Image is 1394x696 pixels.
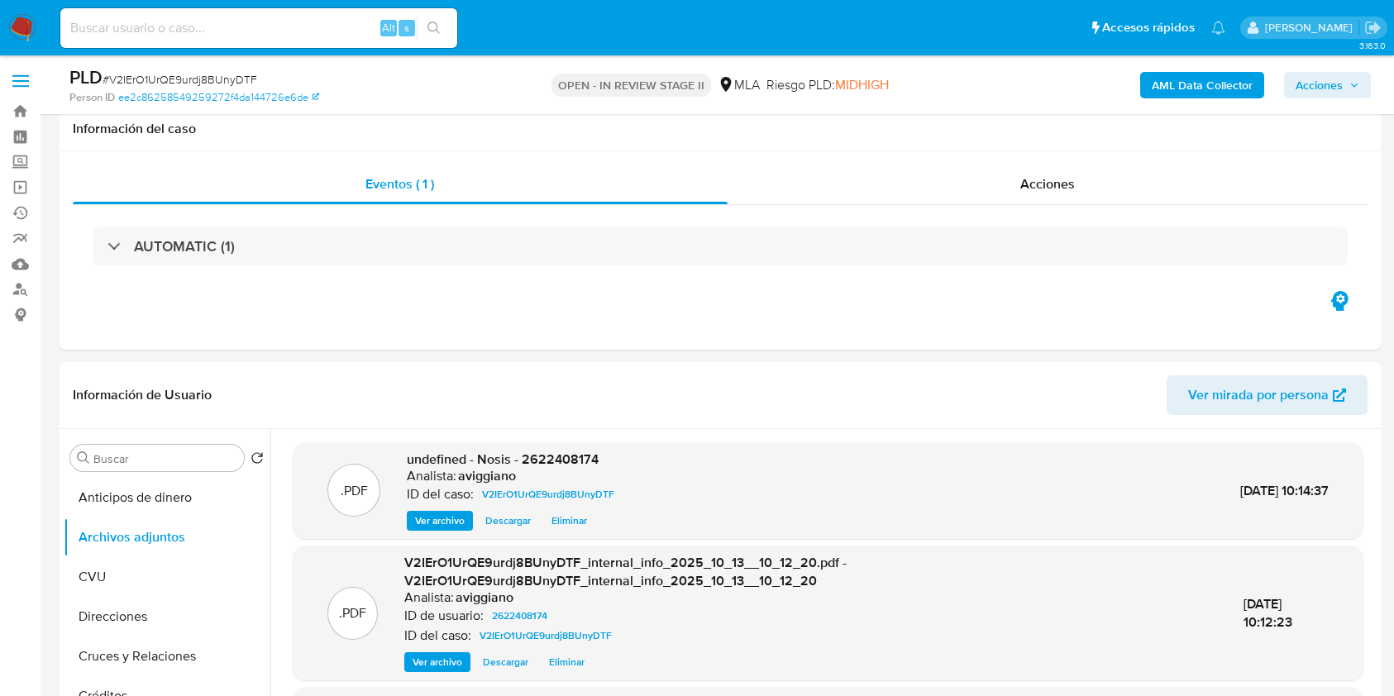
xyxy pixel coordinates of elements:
[417,17,451,40] button: search-icon
[341,482,368,500] p: .PDF
[404,608,484,624] p: ID de usuario:
[718,76,760,94] div: MLA
[69,90,115,105] b: Person ID
[64,517,270,557] button: Archivos adjuntos
[1152,72,1253,98] b: AML Data Collector
[475,652,537,672] button: Descargar
[1167,375,1368,415] button: Ver mirada por persona
[407,486,474,503] p: ID del caso:
[407,468,456,484] p: Analista:
[456,589,513,606] h6: aviggiano
[549,654,585,670] span: Eliminar
[404,627,471,644] p: ID del caso:
[1020,174,1075,193] span: Acciones
[134,237,235,255] h3: AUTOMATIC (1)
[60,17,457,39] input: Buscar usuario o caso...
[1102,19,1195,36] span: Accesos rápidos
[1244,594,1292,632] span: [DATE] 10:12:23
[73,121,1368,137] h1: Información del caso
[69,64,103,90] b: PLD
[64,557,270,597] button: CVU
[404,589,454,606] p: Analista:
[485,512,531,529] span: Descargar
[458,468,516,484] h6: aviggiano
[541,652,593,672] button: Eliminar
[404,20,409,36] span: s
[77,451,90,465] button: Buscar
[475,484,621,504] a: V2IErO1UrQE9urdj8BUnyDTF
[835,75,889,94] span: MIDHIGH
[1296,72,1343,98] span: Acciones
[251,451,264,470] button: Volver al orden por defecto
[1265,20,1358,36] p: agustina.viggiano@mercadolibre.com
[404,553,847,590] span: V2IErO1UrQE9urdj8BUnyDTF_internal_info_2025_10_13__10_12_20.pdf - V2IErO1UrQE9urdj8BUnyDTF_intern...
[482,484,614,504] span: V2IErO1UrQE9urdj8BUnyDTF
[407,450,599,469] span: undefined - Nosis - 2622408174
[93,227,1348,265] div: AUTOMATIC (1)
[1364,19,1382,36] a: Salir
[64,636,270,676] button: Cruces y Relaciones
[1211,21,1225,35] a: Notificaciones
[766,76,889,94] span: Riesgo PLD:
[492,606,547,626] span: 2622408174
[382,20,395,36] span: Alt
[477,511,539,531] button: Descargar
[473,626,618,646] a: V2IErO1UrQE9urdj8BUnyDTF
[404,652,470,672] button: Ver archivo
[415,512,465,529] span: Ver archivo
[64,478,270,517] button: Anticipos de dinero
[485,606,554,626] a: 2622408174
[551,512,587,529] span: Eliminar
[480,626,612,646] span: V2IErO1UrQE9urdj8BUnyDTF
[1188,375,1329,415] span: Ver mirada por persona
[483,654,528,670] span: Descargar
[413,654,462,670] span: Ver archivo
[118,90,319,105] a: ee2c86258549259272f4da144726e6de
[1284,72,1371,98] button: Acciones
[73,387,212,403] h1: Información de Usuario
[64,597,270,636] button: Direcciones
[103,71,257,88] span: # V2IErO1UrQE9urdj8BUnyDTF
[93,451,237,466] input: Buscar
[551,74,711,97] p: OPEN - IN REVIEW STAGE II
[1240,481,1329,500] span: [DATE] 10:14:37
[339,604,366,622] p: .PDF
[407,511,473,531] button: Ver archivo
[543,511,595,531] button: Eliminar
[1140,72,1264,98] button: AML Data Collector
[365,174,434,193] span: Eventos ( 1 )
